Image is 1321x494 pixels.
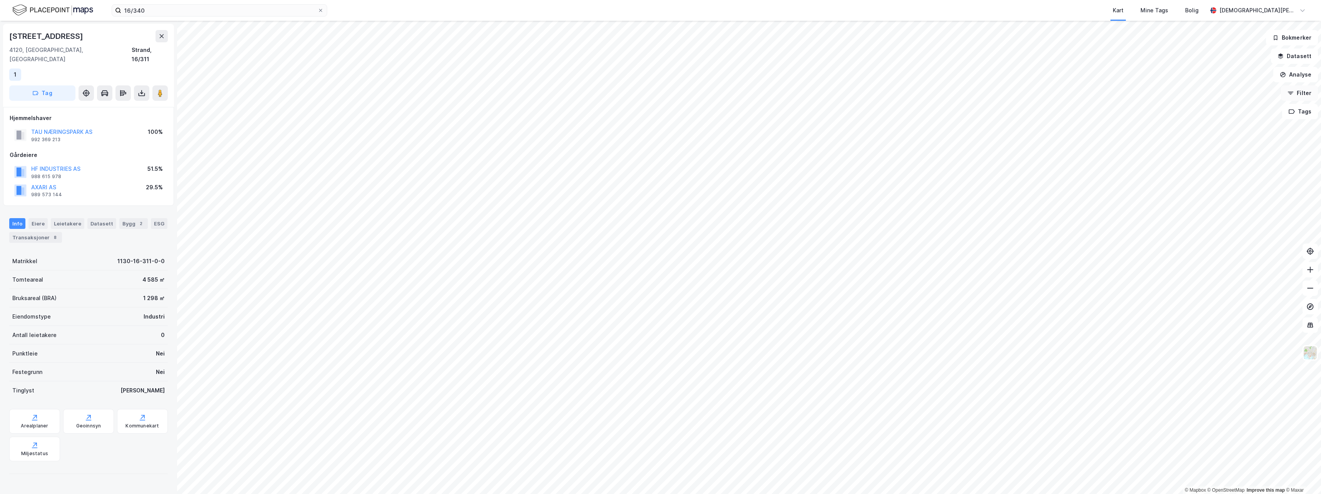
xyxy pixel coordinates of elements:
button: Bokmerker [1266,30,1318,45]
div: [STREET_ADDRESS] [9,30,85,42]
div: 2 [137,220,145,227]
div: 4 585 ㎡ [142,275,165,284]
div: Miljøstatus [21,451,48,457]
div: 51.5% [147,164,163,174]
div: [PERSON_NAME] [120,386,165,395]
div: ESG [151,218,167,229]
div: Festegrunn [12,367,42,377]
div: Matrikkel [12,257,37,266]
div: Gårdeiere [10,150,167,160]
div: 8 [51,234,59,241]
img: logo.f888ab2527a4732fd821a326f86c7f29.svg [12,3,93,17]
div: Bygg [119,218,148,229]
div: Geoinnsyn [76,423,101,429]
div: Kontrollprogram for chat [1283,457,1321,494]
div: 1 298 ㎡ [143,294,165,303]
div: Antall leietakere [12,330,57,340]
iframe: Chat Widget [1283,457,1321,494]
div: Arealplaner [21,423,48,429]
div: Punktleie [12,349,38,358]
div: Kommunekart [125,423,159,429]
div: 988 615 978 [31,174,61,180]
div: Bruksareal (BRA) [12,294,57,303]
div: [DEMOGRAPHIC_DATA][PERSON_NAME] [1219,6,1296,15]
div: Strand, 16/311 [132,45,168,64]
div: Info [9,218,25,229]
a: Improve this map [1247,487,1285,493]
div: Leietakere [51,218,84,229]
div: Eiendomstype [12,312,51,321]
button: Analyse [1273,67,1318,82]
button: Filter [1281,85,1318,101]
div: 4120, [GEOGRAPHIC_DATA], [GEOGRAPHIC_DATA] [9,45,132,64]
div: Industri [144,312,165,321]
div: 1130-16-311-0-0 [117,257,165,266]
div: Kart [1113,6,1124,15]
a: OpenStreetMap [1207,487,1245,493]
button: Tags [1282,104,1318,119]
div: Tinglyst [12,386,34,395]
input: Søk på adresse, matrikkel, gårdeiere, leietakere eller personer [121,5,318,16]
div: Nei [156,367,165,377]
div: Mine Tags [1140,6,1168,15]
div: Eiere [28,218,48,229]
div: 1 [14,70,17,79]
a: Mapbox [1185,487,1206,493]
button: Datasett [1271,48,1318,64]
div: Hjemmelshaver [10,113,167,123]
div: 0 [161,330,165,340]
div: 100% [148,127,163,137]
div: 29.5% [146,183,163,192]
div: Tomteareal [12,275,43,284]
button: Tag [9,85,75,101]
div: Bolig [1185,6,1199,15]
img: Z [1303,345,1318,360]
div: 989 573 144 [31,192,62,198]
div: Datasett [87,218,116,229]
div: 992 369 213 [31,137,60,143]
div: Nei [156,349,165,358]
div: Transaksjoner [9,232,62,243]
